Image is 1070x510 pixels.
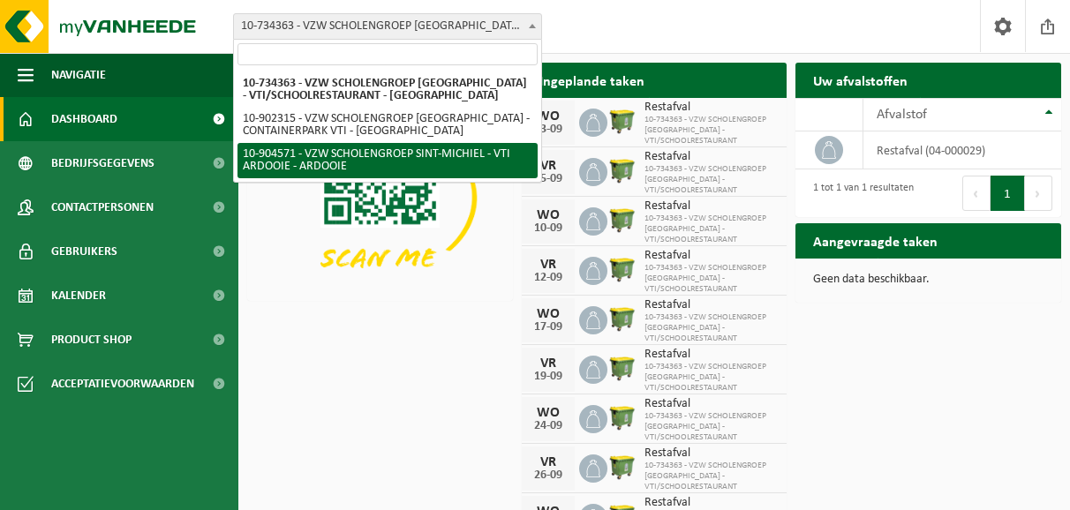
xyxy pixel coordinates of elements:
span: Product Shop [51,318,132,362]
h2: Ingeplande taken [522,63,662,97]
div: WO [531,307,566,321]
span: Restafval [644,348,779,362]
div: WO [531,109,566,124]
div: 05-09 [531,173,566,185]
span: 10-734363 - VZW SCHOLENGROEP [GEOGRAPHIC_DATA] - VTI/SCHOOLRESTAURANT [644,115,779,146]
span: 10-734363 - VZW SCHOLENGROEP [GEOGRAPHIC_DATA] - VTI/SCHOOLRESTAURANT [644,214,779,245]
img: WB-1100-HPE-GN-50 [607,254,637,284]
div: VR [531,356,566,371]
img: WB-1100-HPE-GN-50 [607,155,637,185]
span: Afvalstof [877,108,927,122]
img: WB-1100-HPE-GN-50 [607,106,637,136]
span: Restafval [644,298,779,312]
img: WB-1100-HPE-GN-50 [607,205,637,235]
div: VR [531,159,566,173]
td: restafval (04-000029) [863,131,1061,169]
div: VR [531,258,566,272]
span: 10-734363 - VZW SCHOLENGROEP SINT-MICHIEL - VTI/SCHOOLRESTAURANT - ROESELARE [233,13,542,40]
div: 10-09 [531,222,566,235]
button: 1 [991,176,1025,211]
button: Next [1025,176,1052,211]
span: 10-734363 - VZW SCHOLENGROEP [GEOGRAPHIC_DATA] - VTI/SCHOOLRESTAURANT [644,362,779,394]
span: Kalender [51,274,106,318]
div: 19-09 [531,371,566,383]
div: WO [531,406,566,420]
div: 24-09 [531,420,566,432]
li: 10-904571 - VZW SCHOLENGROEP SINT-MICHIEL - VTI ARDOOIE - ARDOOIE [237,143,538,178]
span: Bedrijfsgegevens [51,141,154,185]
span: Restafval [644,199,779,214]
div: 26-09 [531,469,566,482]
button: Previous [962,176,991,211]
li: 10-902315 - VZW SCHOLENGROEP [GEOGRAPHIC_DATA] - CONTAINERPARK VTI - [GEOGRAPHIC_DATA] [237,108,538,143]
span: 10-734363 - VZW SCHOLENGROEP [GEOGRAPHIC_DATA] - VTI/SCHOOLRESTAURANT [644,411,779,443]
span: Restafval [644,397,779,411]
span: Gebruikers [51,229,117,274]
span: 10-734363 - VZW SCHOLENGROEP SINT-MICHIEL - VTI/SCHOOLRESTAURANT - ROESELARE [234,14,541,39]
span: Restafval [644,150,779,164]
p: Geen data beschikbaar. [813,274,1044,286]
span: Restafval [644,446,779,461]
span: Restafval [644,101,779,115]
img: WB-1100-HPE-GN-50 [607,304,637,334]
span: 10-734363 - VZW SCHOLENGROEP [GEOGRAPHIC_DATA] - VTI/SCHOOLRESTAURANT [644,164,779,196]
div: 17-09 [531,321,566,334]
h2: Aangevraagde taken [795,223,955,258]
span: Dashboard [51,97,117,141]
span: Contactpersonen [51,185,154,229]
span: 10-734363 - VZW SCHOLENGROEP [GEOGRAPHIC_DATA] - VTI/SCHOOLRESTAURANT [644,312,779,344]
div: 03-09 [531,124,566,136]
span: Navigatie [51,53,106,97]
img: WB-1100-HPE-GN-50 [607,402,637,432]
div: VR [531,455,566,469]
li: 10-734363 - VZW SCHOLENGROEP [GEOGRAPHIC_DATA] - VTI/SCHOOLRESTAURANT - [GEOGRAPHIC_DATA] [237,72,538,108]
h2: Uw afvalstoffen [795,63,925,97]
img: WB-1100-HPE-GN-50 [607,452,637,482]
span: Acceptatievoorwaarden [51,362,194,406]
div: WO [531,208,566,222]
img: WB-1100-HPE-GN-50 [607,353,637,383]
span: 10-734363 - VZW SCHOLENGROEP [GEOGRAPHIC_DATA] - VTI/SCHOOLRESTAURANT [644,263,779,295]
div: 12-09 [531,272,566,284]
span: Restafval [644,496,779,510]
span: Restafval [644,249,779,263]
img: Download de VHEPlus App [247,98,513,297]
div: 1 tot 1 van 1 resultaten [804,174,914,213]
span: 10-734363 - VZW SCHOLENGROEP [GEOGRAPHIC_DATA] - VTI/SCHOOLRESTAURANT [644,461,779,492]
